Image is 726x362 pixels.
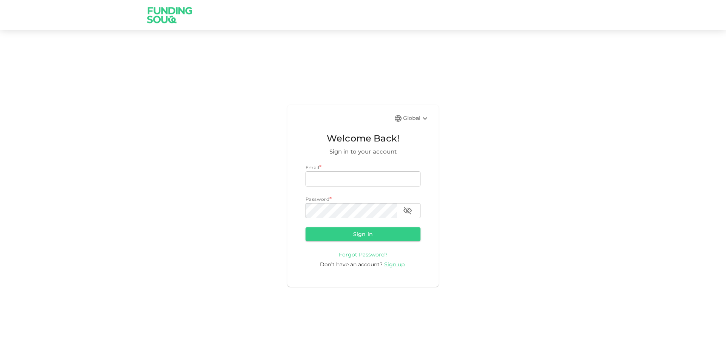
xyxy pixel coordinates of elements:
[320,261,383,268] span: Don’t have an account?
[384,261,405,268] span: Sign up
[306,131,420,146] span: Welcome Back!
[306,147,420,156] span: Sign in to your account
[339,251,388,258] a: Forgot Password?
[306,165,319,170] span: Email
[306,196,329,202] span: Password
[306,227,420,241] button: Sign in
[403,114,430,123] div: Global
[306,171,420,186] input: email
[306,203,397,218] input: password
